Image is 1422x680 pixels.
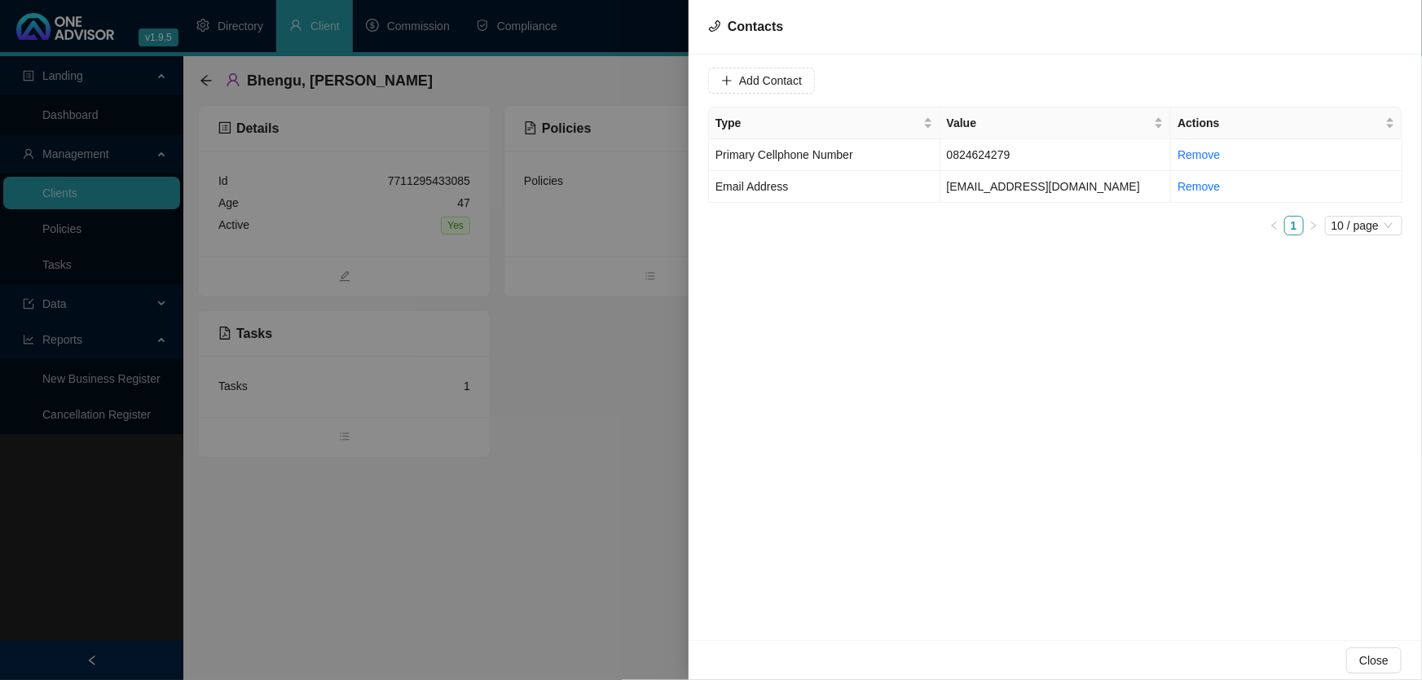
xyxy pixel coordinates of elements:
a: 1 [1285,217,1303,235]
th: Type [709,107,940,139]
th: Actions [1171,107,1402,139]
span: phone [708,20,721,33]
span: 10 / page [1332,217,1396,235]
span: Value [947,114,1151,132]
span: Primary Cellphone Number [715,148,853,161]
span: Email Address [715,180,788,193]
button: Close [1346,647,1402,673]
span: left [1270,221,1279,230]
li: Previous Page [1265,216,1284,235]
span: Type [715,114,920,132]
li: Next Page [1304,216,1323,235]
span: Actions [1178,114,1382,132]
span: right [1309,221,1319,230]
a: Remove [1178,148,1220,161]
th: Value [940,107,1172,139]
td: 0824624279 [940,139,1172,171]
span: Contacts [728,20,783,33]
a: Remove [1178,180,1220,193]
li: 1 [1284,216,1304,235]
div: Page Size [1325,216,1402,235]
button: Add Contact [708,68,815,94]
span: Close [1359,651,1389,669]
span: plus [721,75,733,86]
td: [EMAIL_ADDRESS][DOMAIN_NAME] [940,171,1172,203]
button: left [1265,216,1284,235]
button: right [1304,216,1323,235]
span: Add Contact [739,72,802,90]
